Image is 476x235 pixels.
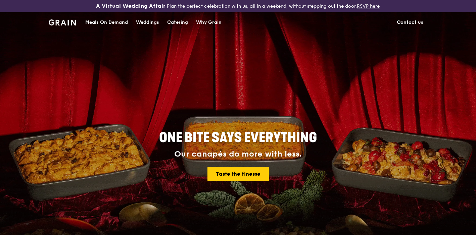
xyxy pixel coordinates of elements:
a: RSVP here [357,3,380,9]
div: Catering [167,12,188,33]
h3: A Virtual Wedding Affair [96,3,165,9]
div: Weddings [136,12,159,33]
div: Why Grain [196,12,222,33]
a: Contact us [393,12,427,33]
a: GrainGrain [49,12,76,32]
a: Catering [163,12,192,33]
a: Taste the finesse [207,167,269,181]
a: Weddings [132,12,163,33]
div: Meals On Demand [85,12,128,33]
a: Why Grain [192,12,226,33]
img: Grain [49,19,76,25]
div: Plan the perfect celebration with us, all in a weekend, without stepping out the door. [79,3,396,9]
